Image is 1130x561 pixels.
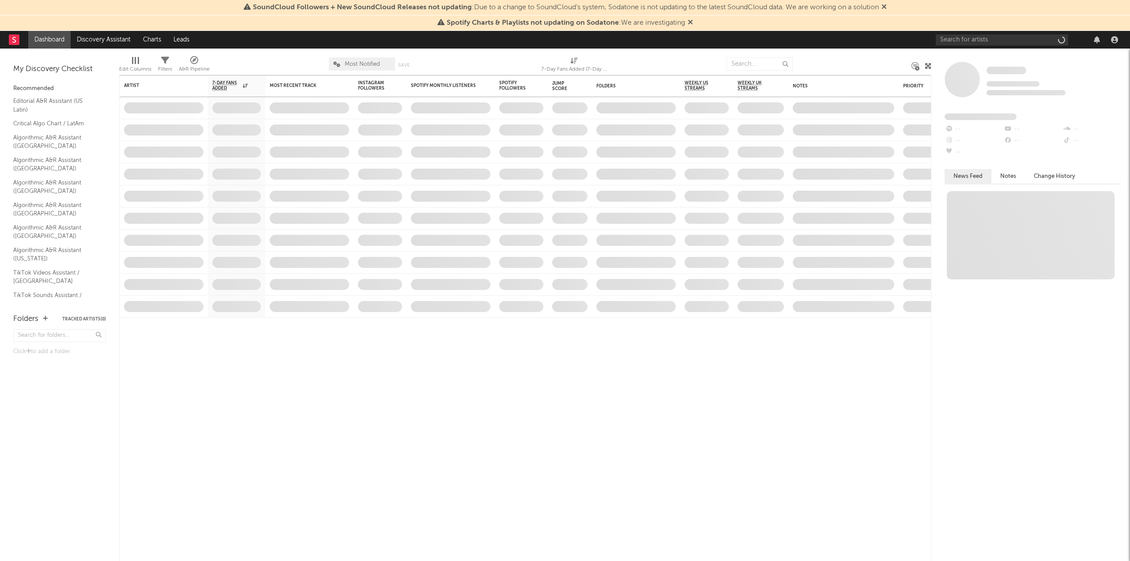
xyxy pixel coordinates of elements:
span: Most Notified [345,61,380,67]
span: Weekly UK Streams [738,80,771,91]
div: -- [1003,135,1062,147]
button: Tracked Artists(0) [62,317,106,321]
div: A&R Pipeline [179,64,210,75]
div: Instagram Followers [358,80,389,91]
div: Edit Columns [119,64,151,75]
a: Editorial A&R Assistant (US Latin) [13,96,97,114]
div: -- [1003,124,1062,135]
a: Algorithmic A&R Assistant ([GEOGRAPHIC_DATA]) [13,155,97,173]
a: Algorithmic A&R Assistant ([GEOGRAPHIC_DATA]) [13,223,97,241]
div: Spotify Monthly Listeners [411,83,477,88]
a: Leads [167,31,196,49]
input: Search for artists [936,34,1068,45]
div: Artist [124,83,190,88]
button: Notes [991,169,1025,184]
div: -- [1062,124,1121,135]
a: Algorithmic A&R Assistant ([US_STATE]) [13,245,97,264]
a: Discovery Assistant [71,31,137,49]
div: -- [945,124,1003,135]
span: : Due to a change to SoundCloud's system, Sodatone is not updating to the latest SoundCloud data.... [253,4,879,11]
div: Folders [596,83,663,89]
div: Filters [158,64,172,75]
input: Search for folders... [13,329,106,342]
span: SoundCloud Followers + New SoundCloud Releases not updating [253,4,472,11]
button: Change History [1025,169,1084,184]
a: Critical Algo Chart / LatAm [13,119,97,128]
div: 7-Day Fans Added (7-Day Fans Added) [541,53,607,79]
span: Dismiss [881,4,887,11]
a: Algorithmic A&R Assistant ([GEOGRAPHIC_DATA]) [13,133,97,151]
div: Spotify Followers [499,80,530,91]
div: Notes [793,83,881,89]
a: TikTok Sounds Assistant / [GEOGRAPHIC_DATA] [13,290,97,309]
a: Dashboard [28,31,71,49]
span: Spotify Charts & Playlists not updating on Sodatone [447,19,619,26]
div: -- [945,147,1003,158]
a: TikTok Videos Assistant / [GEOGRAPHIC_DATA] [13,268,97,286]
span: 0 fans last week [987,90,1066,95]
a: Charts [137,31,167,49]
button: Save [398,63,410,68]
a: Algorithmic A&R Assistant ([GEOGRAPHIC_DATA]) [13,200,97,218]
div: Priority [903,83,938,89]
span: Fans Added by Platform [945,113,1017,120]
div: My Discovery Checklist [13,64,106,75]
a: Some Artist [987,66,1026,75]
span: Dismiss [688,19,693,26]
span: Tracking Since: [DATE] [987,81,1040,87]
div: Click to add a folder. [13,346,106,357]
div: -- [945,135,1003,147]
div: Edit Columns [119,53,151,79]
input: Search... [727,57,793,71]
button: News Feed [945,169,991,184]
span: Some Artist [987,67,1026,74]
div: Jump Score [552,81,574,91]
div: Recommended [13,83,106,94]
div: Filters [158,53,172,79]
div: Most Recent Track [270,83,336,88]
div: 7-Day Fans Added (7-Day Fans Added) [541,64,607,75]
div: -- [1062,135,1121,147]
a: Algorithmic A&R Assistant ([GEOGRAPHIC_DATA]) [13,178,97,196]
div: A&R Pipeline [179,53,210,79]
span: 7-Day Fans Added [212,80,241,91]
div: Folders [13,314,38,324]
span: : We are investigating [447,19,685,26]
span: Weekly US Streams [685,80,716,91]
